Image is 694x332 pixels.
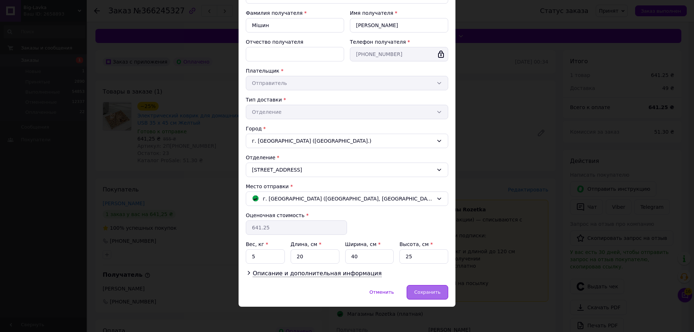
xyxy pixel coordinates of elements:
[246,96,448,103] div: Тип доставки
[246,212,305,218] label: Оценочная стоимость
[350,39,406,45] label: Телефон получателя
[399,241,433,247] label: Высота, см
[246,67,448,74] div: Плательщик
[263,195,433,203] span: г. [GEOGRAPHIC_DATA] ([GEOGRAPHIC_DATA], [GEOGRAPHIC_DATA].); [STREET_ADDRESS]
[246,10,303,16] label: Фамилия получателя
[246,183,448,190] div: Место отправки
[246,241,268,247] label: Вес, кг
[350,47,448,61] input: +380
[414,289,441,295] span: Сохранить
[246,154,448,161] div: Отделение
[253,270,382,277] span: Описание и дополнительная информация
[291,241,321,247] label: Длина, см
[350,10,393,16] label: Имя получателя
[246,39,303,45] label: Отчество получателя
[246,163,448,177] div: [STREET_ADDRESS]
[246,125,448,132] div: Город
[369,289,394,295] span: Отменить
[246,134,448,148] div: г. [GEOGRAPHIC_DATA] ([GEOGRAPHIC_DATA].)
[345,241,381,247] label: Ширина, см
